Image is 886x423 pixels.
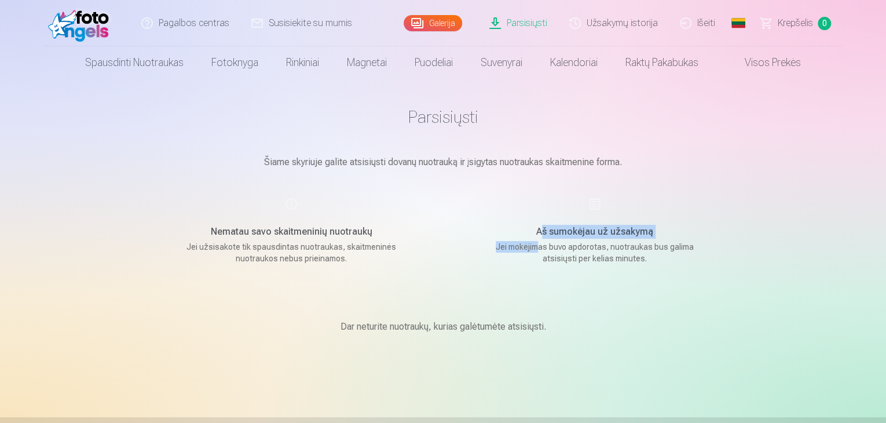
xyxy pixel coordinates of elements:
h1: Parsisiųsti [153,107,733,127]
a: Magnetai [333,46,401,79]
a: Fotoknyga [197,46,272,79]
p: Jei užsisakote tik spausdintas nuotraukas, skaitmeninės nuotraukos nebus prieinamos. [181,241,401,264]
h5: Aš sumokėjau už užsakymą [485,225,705,239]
a: Puodeliai [401,46,467,79]
img: /fa2 [48,5,115,42]
a: Rinkiniai [272,46,333,79]
p: Jei mokėjimas buvo apdorotas, nuotraukas bus galima atsisiųsti per kelias minutes. [485,241,705,264]
h5: Nematau savo skaitmeninių nuotraukų [181,225,401,239]
span: Krepšelis [778,16,813,30]
span: 0 [818,17,831,30]
a: Suvenyrai [467,46,536,79]
a: Kalendoriai [536,46,612,79]
p: Dar neturite nuotraukų, kurias galėtumėte atsisiųsti. [341,320,546,334]
a: Spausdinti nuotraukas [71,46,197,79]
a: Raktų pakabukas [612,46,712,79]
p: Šiame skyriuje galite atsisiųsti dovanų nuotrauką ir įsigytas nuotraukas skaitmenine forma. [153,155,733,169]
a: Visos prekės [712,46,815,79]
a: Galerija [404,15,462,31]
